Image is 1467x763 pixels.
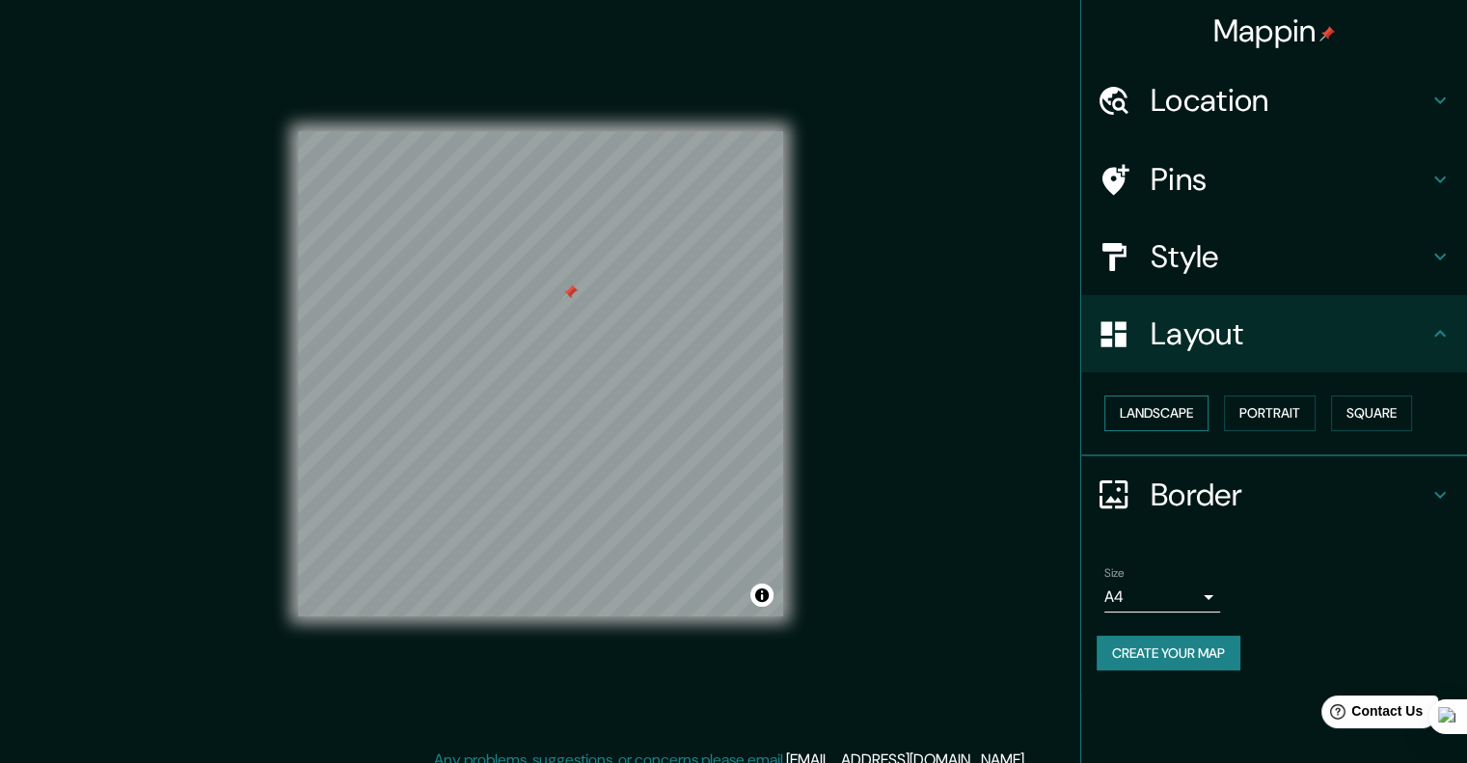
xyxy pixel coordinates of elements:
button: Landscape [1104,395,1209,431]
h4: Layout [1151,314,1428,353]
button: Toggle attribution [750,584,774,607]
img: pin-icon.png [1319,26,1335,41]
canvas: Map [298,131,783,616]
button: Create your map [1097,636,1240,671]
h4: Location [1151,81,1428,120]
div: Border [1081,456,1467,533]
div: Location [1081,62,1467,139]
div: Pins [1081,141,1467,218]
div: Style [1081,218,1467,295]
div: A4 [1104,582,1220,613]
div: Layout [1081,295,1467,372]
label: Size [1104,564,1125,581]
button: Portrait [1224,395,1316,431]
h4: Border [1151,476,1428,514]
h4: Style [1151,237,1428,276]
h4: Pins [1151,160,1428,199]
button: Square [1331,395,1412,431]
iframe: Help widget launcher [1295,688,1446,742]
h4: Mappin [1213,12,1336,50]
